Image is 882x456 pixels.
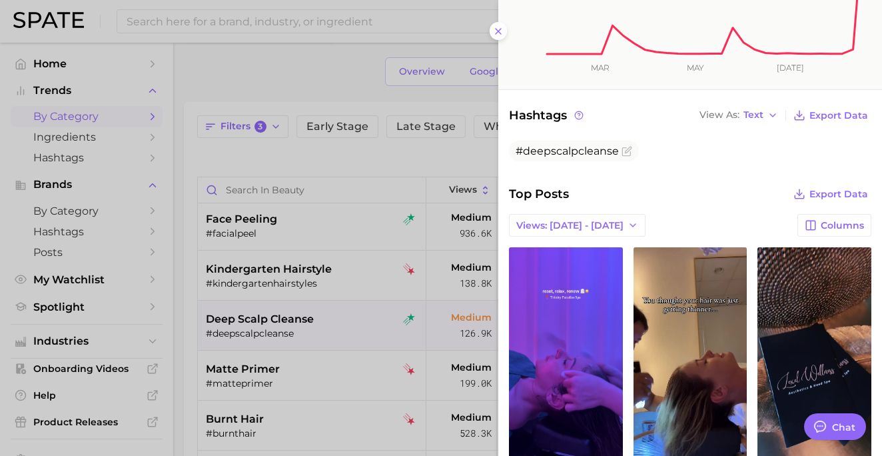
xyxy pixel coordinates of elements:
button: Flag as miscategorized or irrelevant [622,146,632,157]
span: #deepscalpcleanse [516,145,619,157]
span: View As [699,111,739,119]
button: Export Data [790,106,871,125]
span: Export Data [809,110,868,121]
tspan: May [687,63,704,73]
span: Top Posts [509,185,569,203]
tspan: Mar [591,63,610,73]
tspan: [DATE] [777,63,804,73]
button: Columns [797,214,871,237]
span: Views: [DATE] - [DATE] [516,220,624,231]
button: Views: [DATE] - [DATE] [509,214,646,237]
span: Columns [821,220,864,231]
button: View AsText [696,107,781,124]
span: Hashtags [509,106,586,125]
span: Export Data [809,189,868,200]
button: Export Data [790,185,871,203]
span: Text [743,111,763,119]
